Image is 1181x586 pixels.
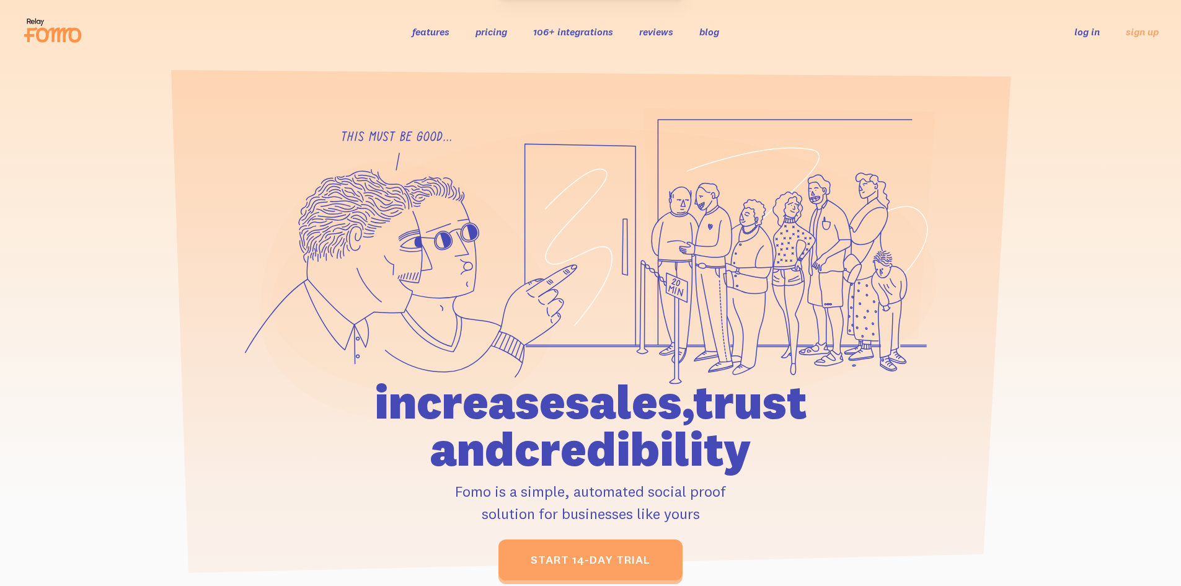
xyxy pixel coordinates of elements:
[304,378,878,473] h1: increase sales, trust and credibility
[1126,25,1159,38] a: sign up
[475,25,507,38] a: pricing
[498,539,683,580] a: start 14-day trial
[639,25,673,38] a: reviews
[412,25,449,38] a: features
[699,25,719,38] a: blog
[1074,25,1100,38] a: log in
[304,480,878,525] p: Fomo is a simple, automated social proof solution for businesses like yours
[533,25,613,38] a: 106+ integrations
